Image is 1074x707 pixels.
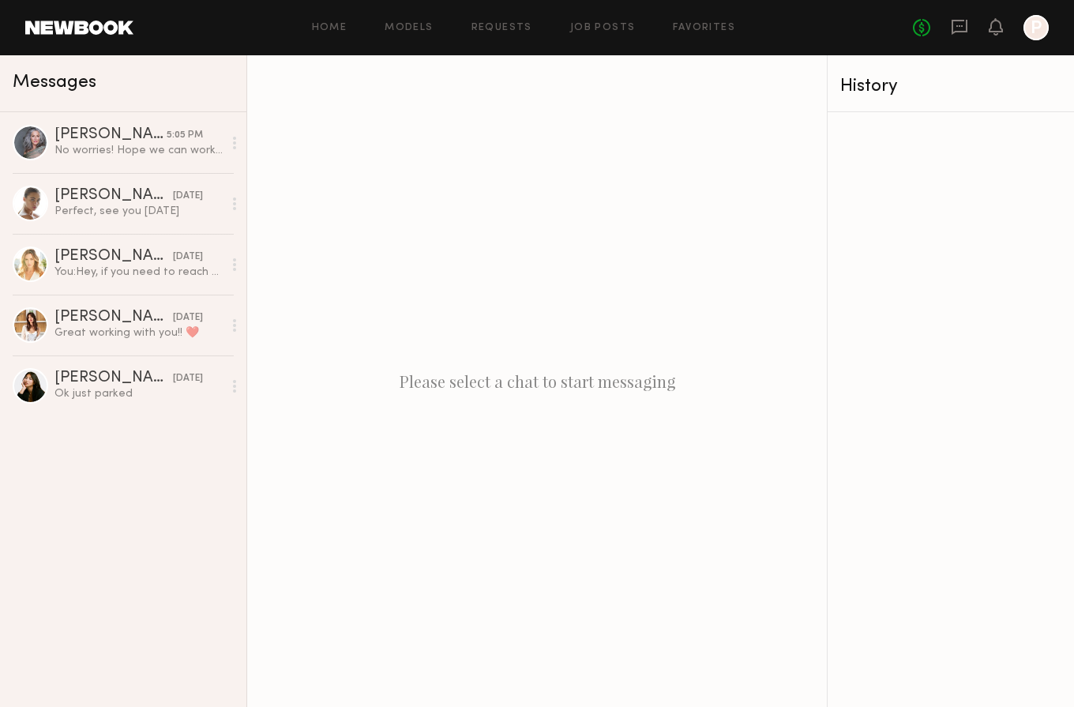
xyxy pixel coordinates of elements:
[570,23,636,33] a: Job Posts
[385,23,433,33] a: Models
[54,143,223,158] div: No worries! Hope we can work together in the future!
[54,265,223,280] div: You: Hey, if you need to reach me, feel free to ring my cell: [PHONE_NUMBER]
[54,249,173,265] div: [PERSON_NAME]
[1023,15,1049,40] a: P
[173,371,203,386] div: [DATE]
[312,23,347,33] a: Home
[471,23,532,33] a: Requests
[13,73,96,92] span: Messages
[167,128,203,143] div: 5:05 PM
[54,386,223,401] div: Ok just parked
[54,325,223,340] div: Great working with you!! ❤️
[673,23,735,33] a: Favorites
[54,310,173,325] div: [PERSON_NAME]
[173,310,203,325] div: [DATE]
[54,127,167,143] div: [PERSON_NAME]
[54,188,173,204] div: [PERSON_NAME]
[173,250,203,265] div: [DATE]
[173,189,203,204] div: [DATE]
[54,370,173,386] div: [PERSON_NAME]
[840,77,1061,96] div: History
[247,55,827,707] div: Please select a chat to start messaging
[54,204,223,219] div: Perfect, see you [DATE]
